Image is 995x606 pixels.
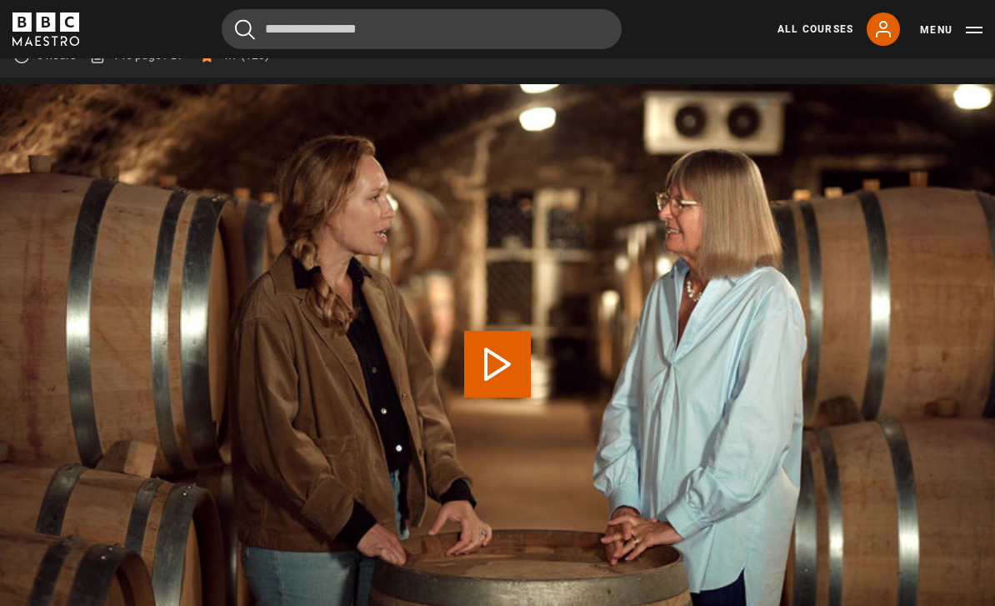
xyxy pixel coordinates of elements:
[920,22,982,38] button: Toggle navigation
[777,22,853,37] a: All Courses
[464,331,531,398] button: Play Lesson How is climate change affecting wine?
[235,19,255,40] button: Submit the search query
[222,9,622,49] input: Search
[12,13,79,46] svg: BBC Maestro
